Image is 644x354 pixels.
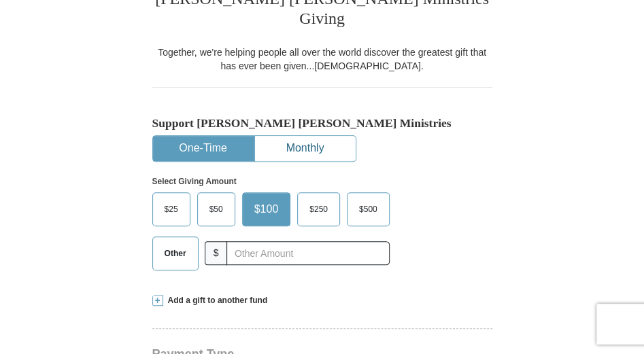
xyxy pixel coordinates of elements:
[158,199,185,219] span: $25
[203,199,230,219] span: $50
[158,243,193,264] span: Other
[153,136,254,161] button: One-Time
[303,199,335,219] span: $250
[152,46,492,73] div: Together, we're helping people all over the world discover the greatest gift that has ever been g...
[205,241,228,265] span: $
[163,295,268,306] span: Add a gift to another fund
[152,116,492,130] h5: Support [PERSON_NAME] [PERSON_NAME] Ministries
[352,199,384,219] span: $500
[226,241,389,265] input: Other Amount
[152,177,237,186] strong: Select Giving Amount
[255,136,356,161] button: Monthly
[248,199,286,219] span: $100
